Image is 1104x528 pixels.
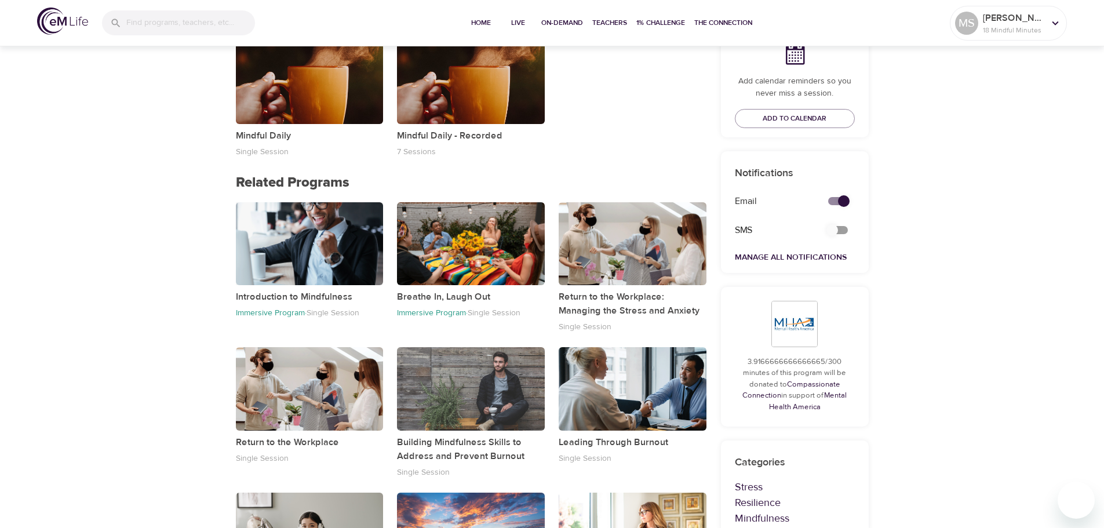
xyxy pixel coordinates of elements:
p: Mindful Daily [236,129,384,143]
a: Manage All Notifications [735,252,847,263]
a: Mental Health America [769,391,847,412]
p: Single Session [236,147,289,157]
p: 3.9166666666666665/300 minutes of this program will be donated to in support of [735,356,855,413]
p: 7 Sessions [397,147,436,157]
p: Introduction to Mindfulness [236,290,384,304]
p: Return to the Workplace: Managing the Stress and Anxiety [559,290,706,318]
p: Single Session [559,453,611,464]
p: Immersive Program · [397,308,468,318]
span: Live [504,17,532,29]
span: Teachers [592,17,627,29]
p: Leading Through Burnout [559,435,706,449]
p: Add calendar reminders so you never miss a session. [735,75,855,100]
p: Stress [735,479,855,495]
p: Immersive Program · [236,308,307,318]
p: Return to the Workplace [236,435,384,449]
p: Single Session [397,467,450,478]
p: Mindful Daily - Recorded [397,129,545,143]
span: On-Demand [541,17,583,29]
span: 1% Challenge [636,17,685,29]
p: Single Session [559,322,611,332]
p: Notifications [735,165,855,181]
p: Breathe In, Laugh Out [397,290,545,304]
p: Single Session [468,308,520,318]
p: Related Programs [236,172,707,193]
button: Add to Calendar [735,109,855,128]
p: Mindfulness [735,511,855,526]
span: The Connection [694,17,752,29]
p: Single Session [236,453,289,464]
div: SMS [728,217,814,244]
p: Categories [735,454,855,470]
p: [PERSON_NAME] [983,11,1044,25]
iframe: Button to launch messaging window [1058,482,1095,519]
input: Find programs, teachers, etc... [126,10,255,35]
p: 18 Mindful Minutes [983,25,1044,35]
span: Add to Calendar [763,112,826,125]
div: MS [955,12,978,35]
img: logo [37,8,88,35]
p: Building Mindfulness Skills to Address and Prevent Burnout [397,435,545,463]
div: Email [728,188,814,215]
p: Single Session [307,308,359,318]
span: Home [467,17,495,29]
p: Resilience [735,495,855,511]
a: Compassionate Connection [742,380,840,400]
